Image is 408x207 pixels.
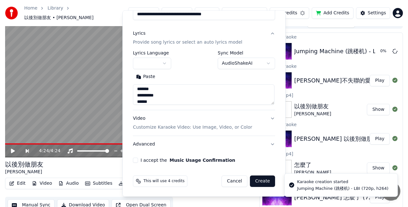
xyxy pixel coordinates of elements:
[133,110,275,136] button: VideoCustomize Karaoke Video: Use Image, Video, or Color
[218,51,275,55] label: Sync Model
[133,30,145,37] div: Lyrics
[133,25,275,51] button: LyricsProvide song lyrics or select an auto lyrics model
[133,51,275,110] div: LyricsProvide song lyrics or select an auto lyrics model
[143,179,185,184] span: This will use 4 credits
[141,158,235,162] label: I accept the
[133,72,158,82] button: Paste
[133,39,242,46] p: Provide song lyrics or select an auto lyrics model
[250,175,275,187] button: Create
[133,115,252,131] div: Video
[222,175,247,187] button: Cancel
[133,124,252,131] p: Customize Karaoke Video: Use Image, Video, or Color
[133,136,275,153] button: Advanced
[133,51,171,55] label: Lyrics Language
[170,158,235,162] button: I accept the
